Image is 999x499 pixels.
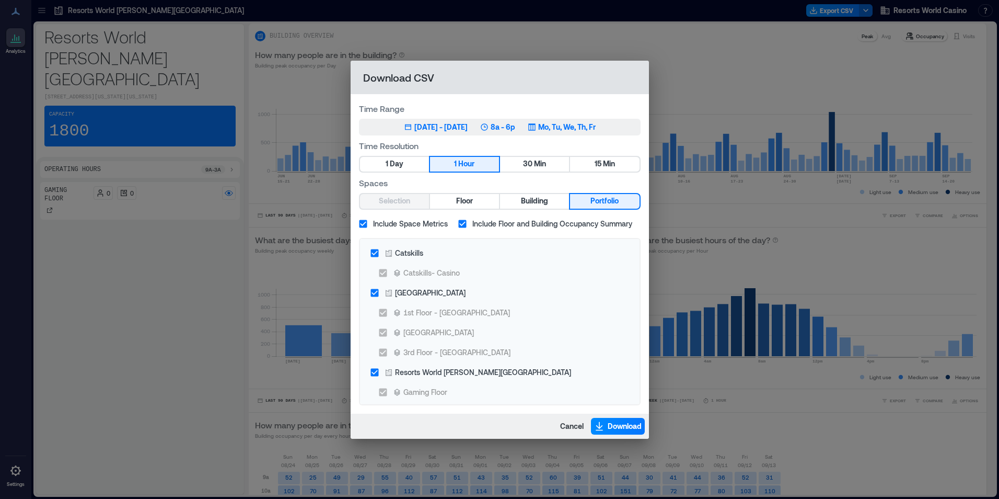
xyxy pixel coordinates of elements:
[595,157,601,171] span: 15
[373,218,448,229] span: Include Space Metrics
[430,194,499,209] button: Floor
[523,157,532,171] span: 30
[570,157,639,172] button: 15 Min
[560,421,584,432] span: Cancel
[395,367,571,378] div: Resorts World [PERSON_NAME][GEOGRAPHIC_DATA]
[500,194,569,209] button: Building
[472,218,632,229] span: Include Floor and Building Occupancy Summary
[590,195,619,208] span: Portfolio
[458,157,474,171] span: Hour
[359,177,641,189] label: Spaces
[430,157,499,172] button: 1 Hour
[521,195,548,208] span: Building
[414,122,468,132] div: [DATE] - [DATE]
[534,157,546,171] span: Min
[591,418,645,435] button: Download
[351,61,649,94] h2: Download CSV
[395,287,466,298] div: [GEOGRAPHIC_DATA]
[603,157,615,171] span: Min
[403,307,510,318] div: 1st Floor - [GEOGRAPHIC_DATA]
[454,157,457,171] span: 1
[500,157,569,172] button: 30 Min
[403,347,510,358] div: 3rd Floor - [GEOGRAPHIC_DATA]
[390,157,403,171] span: Day
[403,327,474,338] div: [GEOGRAPHIC_DATA]
[608,421,642,432] span: Download
[403,387,447,398] div: Gaming Floor
[538,122,596,132] p: Mo, Tu, We, Th, Fr
[360,157,429,172] button: 1 Day
[557,418,587,435] button: Cancel
[403,267,460,278] div: Catskills- Casino
[359,140,641,152] label: Time Resolution
[386,157,388,171] span: 1
[491,122,515,132] p: 8a - 6p
[456,195,473,208] span: Floor
[359,103,641,115] label: Time Range
[570,194,639,209] button: Portfolio
[395,247,423,258] div: Catskills
[359,119,641,135] button: [DATE] - [DATE]8a - 6pMo, Tu, We, Th, Fr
